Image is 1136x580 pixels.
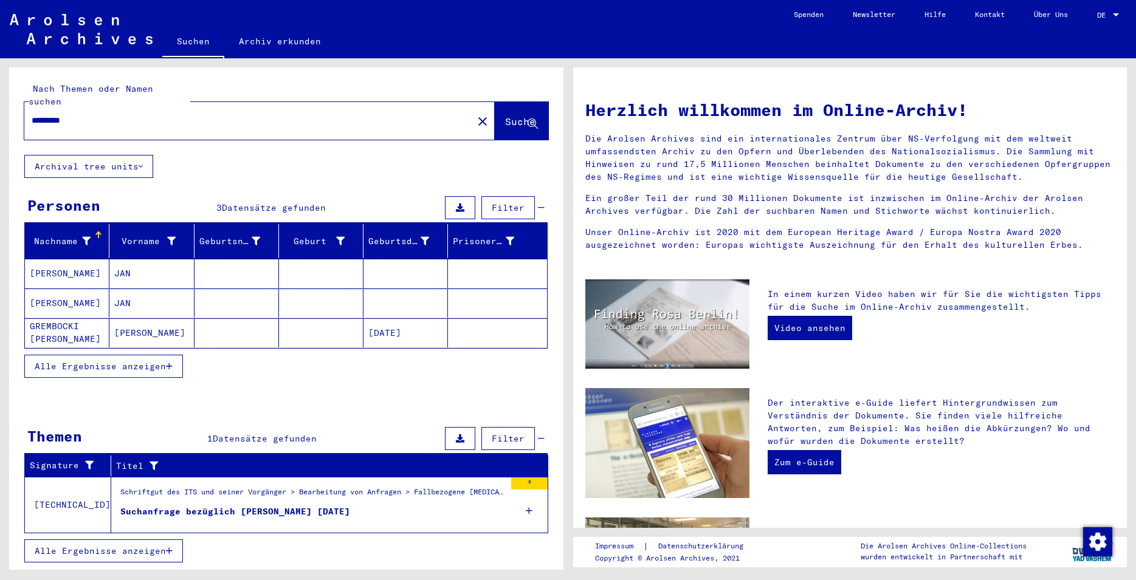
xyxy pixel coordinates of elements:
[1083,527,1112,556] img: Zustimmung ändern
[492,433,525,444] span: Filter
[120,505,350,518] div: Suchanfrage bezüglich [PERSON_NAME] [DATE]
[29,83,153,107] mat-label: Nach Themen oder Namen suchen
[585,279,749,369] img: video.jpg
[768,288,1115,313] p: In einem kurzen Video haben wir für Sie die wichtigsten Tipps für die Suche im Online-Archiv zusa...
[475,114,490,129] mat-icon: close
[585,388,749,498] img: eguide.jpg
[453,235,514,248] div: Prisoner #
[194,224,279,258] mat-header-cell: Geburtsname
[120,486,505,503] div: Schriftgut des ITS und seiner Vorgänger > Bearbeitung von Anfragen > Fallbezogene [MEDICAL_DATA] ...
[481,427,535,450] button: Filter
[1083,527,1112,556] div: Zustimmung ändern
[24,355,183,378] button: Alle Ergebnisse anzeigen
[585,192,1115,217] p: Ein großer Teil der rund 30 Millionen Dokumente ist inzwischen im Online-Archiv der Arolsen Archi...
[595,540,643,553] a: Impressum
[25,259,109,288] mat-cell: [PERSON_NAME]
[595,553,758,564] p: Copyright © Arolsen Archives, 2021
[213,433,317,444] span: Datensätze gefunden
[216,202,222,213] span: 3
[222,202,326,213] span: Datensätze gefunden
[585,132,1115,183] p: Die Arolsen Archives sind ein internationales Zentrum über NS-Verfolgung mit dem weltweit umfasse...
[492,202,525,213] span: Filter
[162,27,224,58] a: Suchen
[109,318,194,347] mat-cell: [PERSON_NAME]
[224,27,336,56] a: Archiv erkunden
[24,155,153,178] button: Archival tree units
[453,231,532,251] div: Prisoner #
[768,316,852,340] a: Video ansehen
[109,259,194,288] mat-cell: JAN
[363,224,448,258] mat-header-cell: Geburtsdatum
[649,540,758,553] a: Datenschutzerklärung
[199,235,260,248] div: Geburtsname
[363,318,448,347] mat-cell: [DATE]
[24,539,183,562] button: Alle Ergebnisse anzeigen
[505,115,535,128] span: Suche
[27,194,100,216] div: Personen
[25,318,109,347] mat-cell: GREMBOCKI [PERSON_NAME]
[1097,11,1110,19] span: DE
[511,477,548,490] div: 4
[30,456,111,476] div: Signature
[35,361,166,372] span: Alle Ergebnisse anzeigen
[861,541,1027,551] p: Die Arolsen Archives Online-Collections
[595,540,758,553] div: |
[470,109,495,133] button: Clear
[279,224,363,258] mat-header-cell: Geburt‏
[768,397,1115,448] p: Der interaktive e-Guide liefert Hintergrundwissen zum Verständnis der Dokumente. Sie finden viele...
[116,456,533,476] div: Titel
[27,425,82,447] div: Themen
[1070,536,1115,567] img: yv_logo.png
[284,235,345,248] div: Geburt‏
[199,231,278,251] div: Geburtsname
[30,235,91,248] div: Nachname
[30,459,95,472] div: Signature
[284,231,363,251] div: Geburt‏
[207,433,213,444] span: 1
[116,460,518,473] div: Titel
[768,526,1115,577] p: Zusätzlich zu Ihrer eigenen Recherche haben Sie die Möglichkeit, eine Anfrage an die Arolsen Arch...
[25,477,111,533] td: [TECHNICAL_ID]
[109,224,194,258] mat-header-cell: Vorname
[10,14,153,44] img: Arolsen_neg.svg
[368,231,447,251] div: Geburtsdatum
[368,235,429,248] div: Geburtsdatum
[585,226,1115,251] p: Unser Online-Archiv ist 2020 mit dem European Heritage Award / Europa Nostra Award 2020 ausgezeic...
[585,97,1115,123] h1: Herzlich willkommen im Online-Archiv!
[114,231,193,251] div: Vorname
[768,450,841,474] a: Zum e-Guide
[481,196,535,219] button: Filter
[861,551,1027,562] p: wurden entwickelt in Partnerschaft mit
[35,545,166,556] span: Alle Ergebnisse anzeigen
[448,224,546,258] mat-header-cell: Prisoner #
[114,235,175,248] div: Vorname
[30,231,109,251] div: Nachname
[109,288,194,318] mat-cell: JAN
[25,224,109,258] mat-header-cell: Nachname
[25,288,109,318] mat-cell: [PERSON_NAME]
[495,102,548,140] button: Suche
